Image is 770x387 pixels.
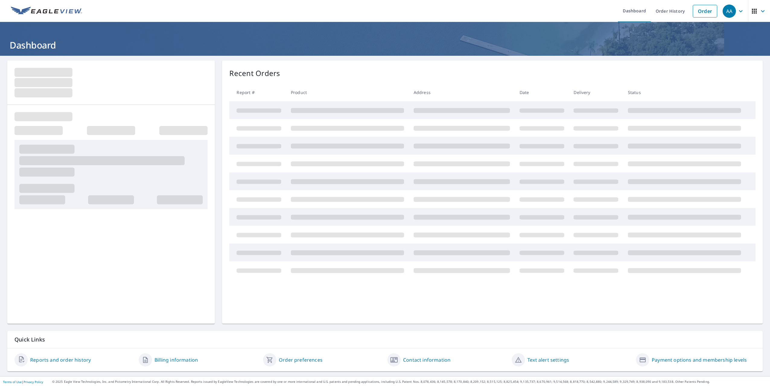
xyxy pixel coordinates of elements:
p: | [3,380,43,384]
p: © 2025 Eagle View Technologies, Inc. and Pictometry International Corp. All Rights Reserved. Repo... [52,379,767,384]
a: Text alert settings [527,356,569,363]
img: EV Logo [11,7,82,16]
a: Privacy Policy [24,380,43,384]
a: Billing information [154,356,198,363]
a: Terms of Use [3,380,22,384]
th: Report # [229,83,286,101]
p: Quick Links [14,336,756,343]
th: Status [623,83,746,101]
th: Date [515,83,569,101]
p: Recent Orders [229,68,280,79]
a: Contact information [403,356,450,363]
th: Product [286,83,409,101]
a: Payment options and membership levels [652,356,747,363]
a: Order preferences [279,356,323,363]
a: Order [693,5,717,17]
h1: Dashboard [7,39,763,51]
th: Address [409,83,515,101]
div: AA [723,5,736,18]
th: Delivery [569,83,623,101]
a: Reports and order history [30,356,91,363]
